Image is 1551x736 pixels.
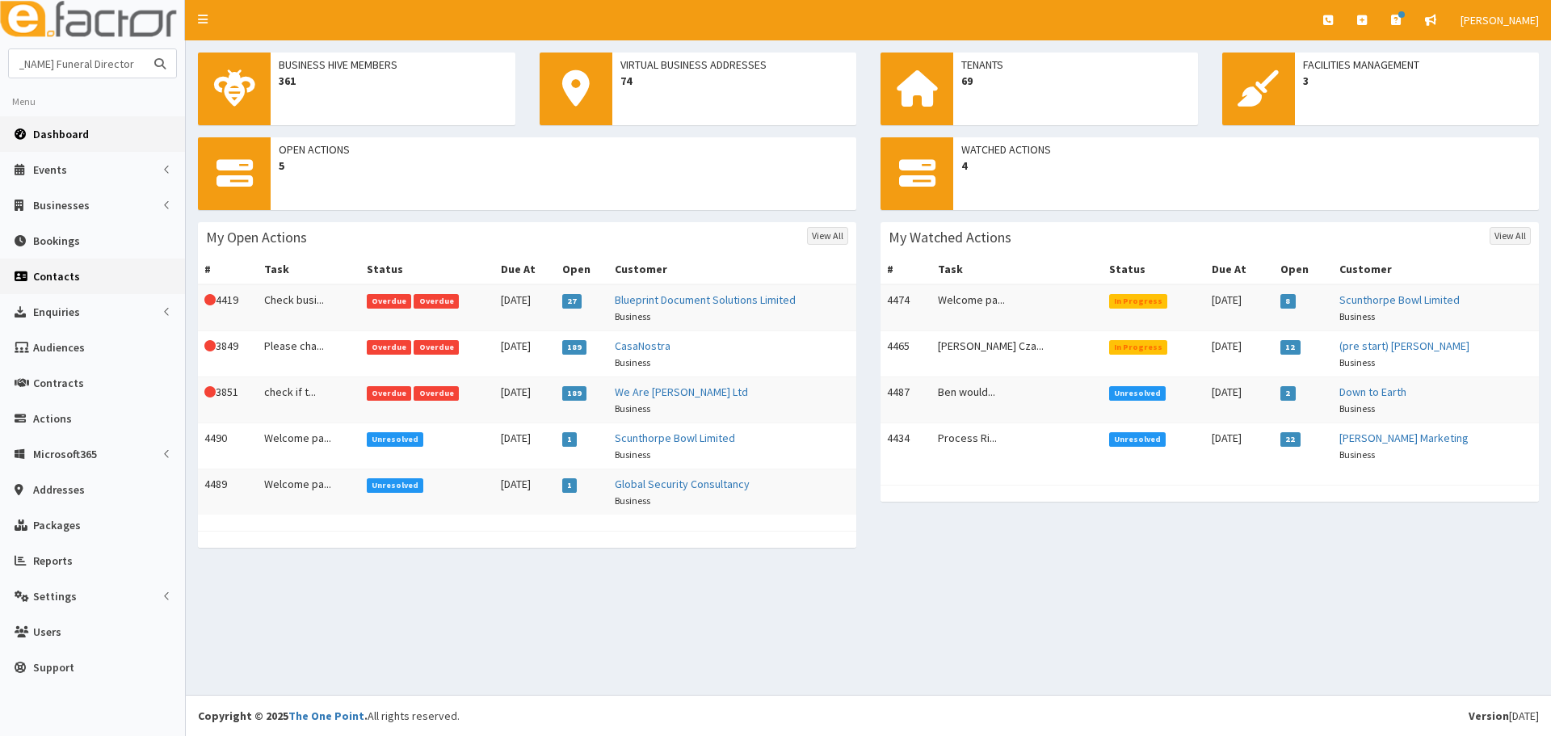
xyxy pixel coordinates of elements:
span: Support [33,660,74,675]
td: [DATE] [494,331,555,377]
span: Facilities Management [1303,57,1532,73]
a: (pre start) [PERSON_NAME] [1339,339,1469,353]
td: Please cha... [258,331,360,377]
span: Overdue [414,386,459,401]
span: Contacts [33,269,80,284]
th: Status [1103,254,1205,284]
th: Open [556,254,608,284]
td: 4434 [881,423,931,469]
span: 1 [562,432,578,447]
span: Open Actions [279,141,848,158]
td: 4489 [198,469,258,515]
a: [PERSON_NAME] Marketing [1339,431,1469,445]
td: Process Ri... [931,423,1102,469]
td: Ben would... [931,377,1102,423]
a: Down to Earth [1339,385,1406,399]
span: In Progress [1109,294,1168,309]
span: Watched Actions [961,141,1531,158]
span: 4 [961,158,1531,174]
th: Task [258,254,360,284]
span: Packages [33,518,81,532]
td: [DATE] [494,469,555,515]
th: # [198,254,258,284]
span: Actions [33,411,72,426]
td: [DATE] [1205,331,1274,377]
span: Events [33,162,67,177]
td: Check busi... [258,284,360,331]
th: Task [931,254,1102,284]
span: Dashboard [33,127,89,141]
span: Overdue [367,386,412,401]
span: [PERSON_NAME] [1461,13,1539,27]
td: 4465 [881,331,931,377]
a: Scunthorpe Bowl Limited [1339,292,1460,307]
span: Addresses [33,482,85,497]
th: Open [1274,254,1333,284]
span: 5 [279,158,848,174]
span: Business Hive Members [279,57,507,73]
th: Status [360,254,495,284]
span: Overdue [367,294,412,309]
td: [DATE] [1205,377,1274,423]
a: View All [1490,227,1531,245]
a: View All [807,227,848,245]
span: 12 [1280,340,1301,355]
span: 3 [1303,73,1532,89]
strong: Copyright © 2025 . [198,709,368,723]
span: Contracts [33,376,84,390]
a: CasaNostra [615,339,670,353]
td: check if t... [258,377,360,423]
span: Unresolved [1109,386,1166,401]
td: Welcome pa... [258,469,360,515]
td: 4474 [881,284,931,331]
span: Reports [33,553,73,568]
span: 22 [1280,432,1301,447]
div: [DATE] [1469,708,1539,724]
a: Blueprint Document Solutions Limited [615,292,796,307]
small: Business [615,494,650,507]
span: Settings [33,589,77,604]
td: 4419 [198,284,258,331]
footer: All rights reserved. [186,695,1551,736]
small: Business [615,402,650,414]
span: 2 [1280,386,1296,401]
a: We Are [PERSON_NAME] Ltd [615,385,748,399]
span: Users [33,625,61,639]
th: Due At [1205,254,1274,284]
th: Customer [1333,254,1539,284]
span: 27 [562,294,582,309]
th: Due At [494,254,555,284]
h3: My Watched Actions [889,230,1011,245]
span: 74 [620,73,849,89]
span: Bookings [33,233,80,248]
a: Scunthorpe Bowl Limited [615,431,735,445]
td: 3851 [198,377,258,423]
b: Version [1469,709,1509,723]
td: 4487 [881,377,931,423]
span: Businesses [33,198,90,212]
span: Microsoft365 [33,447,97,461]
small: Business [1339,356,1375,368]
td: [DATE] [1205,423,1274,469]
i: This Action is overdue! [204,386,216,397]
span: Overdue [414,340,459,355]
span: Tenants [961,57,1190,73]
input: Search... [9,49,145,78]
span: 189 [562,386,587,401]
span: 361 [279,73,507,89]
a: The One Point [288,709,364,723]
small: Business [1339,310,1375,322]
td: Welcome pa... [258,423,360,469]
td: [PERSON_NAME] Cza... [931,331,1102,377]
small: Business [1339,402,1375,414]
span: Virtual Business Addresses [620,57,849,73]
td: [DATE] [494,284,555,331]
small: Business [615,356,650,368]
small: Business [615,310,650,322]
a: Global Security Consultancy [615,477,750,491]
th: # [881,254,931,284]
span: Enquiries [33,305,80,319]
td: Welcome pa... [931,284,1102,331]
small: Business [615,448,650,461]
span: 1 [562,478,578,493]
